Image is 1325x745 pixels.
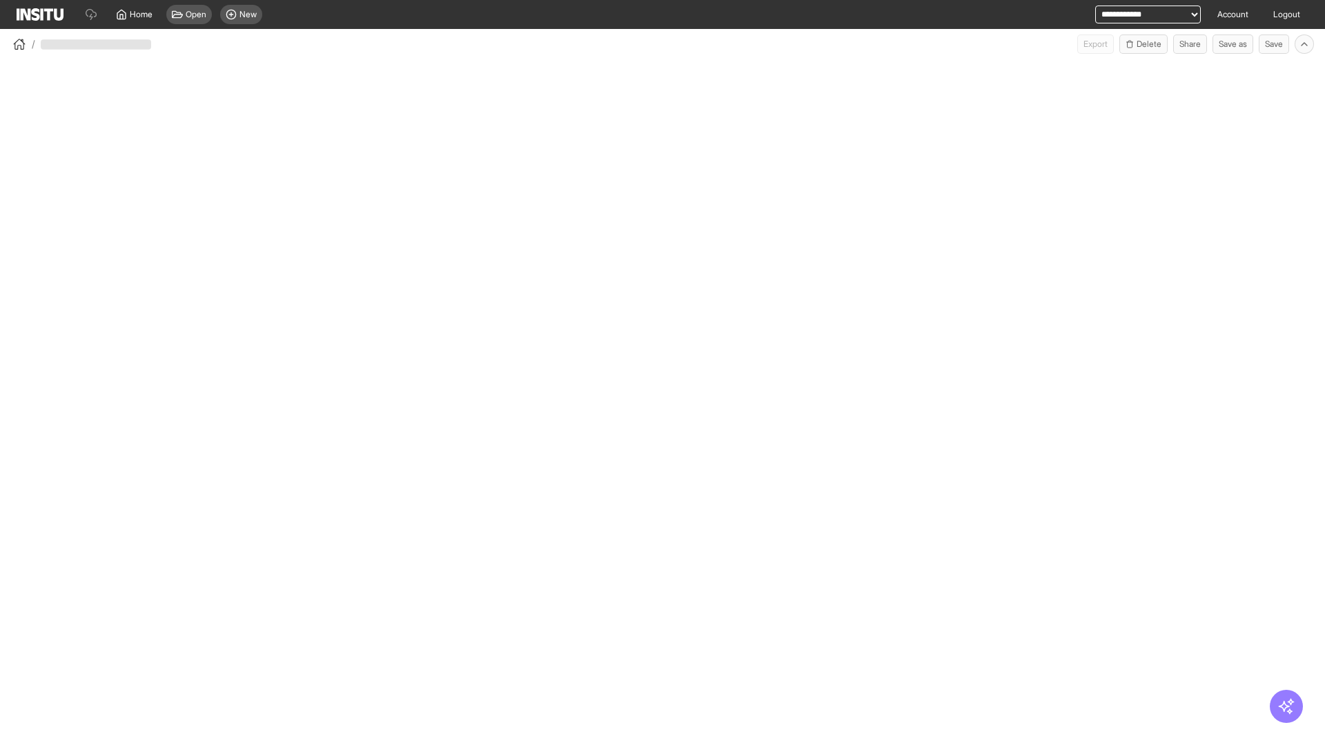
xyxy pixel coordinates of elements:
[11,36,35,52] button: /
[1119,34,1168,54] button: Delete
[1077,34,1114,54] span: Can currently only export from Insights reports.
[1077,34,1114,54] button: Export
[239,9,257,20] span: New
[1173,34,1207,54] button: Share
[32,37,35,51] span: /
[1259,34,1289,54] button: Save
[130,9,153,20] span: Home
[1213,34,1253,54] button: Save as
[17,8,63,21] img: Logo
[186,9,206,20] span: Open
